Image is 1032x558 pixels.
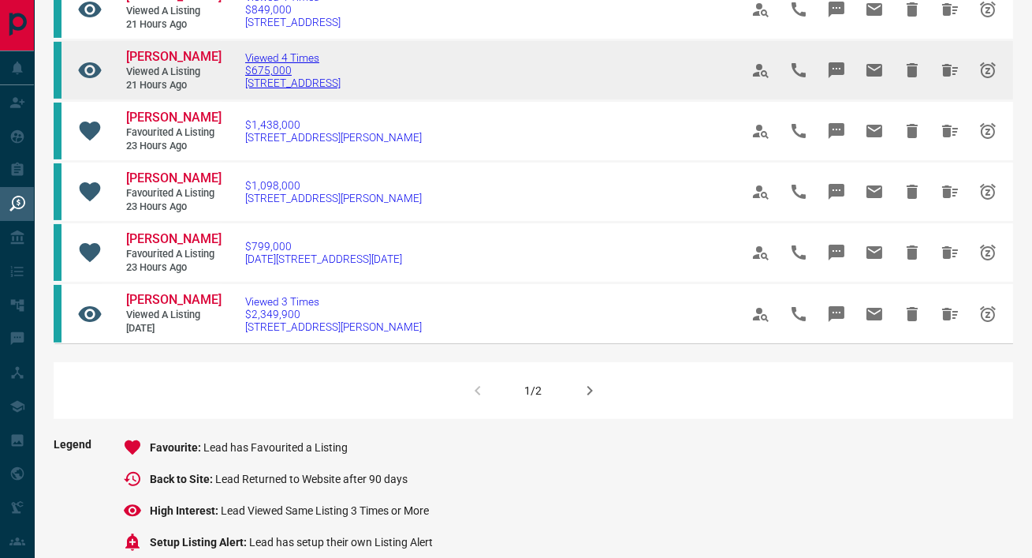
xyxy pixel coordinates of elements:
[245,51,341,64] span: Viewed 4 Times
[969,112,1007,150] span: Snooze
[245,320,422,333] span: [STREET_ADDRESS][PERSON_NAME]
[126,170,221,187] a: [PERSON_NAME]
[126,187,221,200] span: Favourited a Listing
[54,163,61,220] div: condos.ca
[126,110,222,125] span: [PERSON_NAME]
[126,231,221,248] a: [PERSON_NAME]
[855,173,893,211] span: Email
[245,308,422,320] span: $2,349,900
[126,49,221,66] a: [PERSON_NAME]
[126,170,222,185] span: [PERSON_NAME]
[150,473,215,485] span: Back to Site
[893,295,931,333] span: Hide
[855,51,893,89] span: Email
[126,292,221,309] a: [PERSON_NAME]
[818,51,855,89] span: Message
[126,18,221,32] span: 21 hours ago
[855,112,893,150] span: Email
[525,384,542,397] div: 1/2
[245,118,422,131] span: $1,438,000
[126,200,221,214] span: 23 hours ago
[126,66,221,79] span: Viewed a Listing
[742,112,780,150] span: View Profile
[126,110,221,126] a: [PERSON_NAME]
[126,322,221,335] span: [DATE]
[245,240,402,265] a: $799,000[DATE][STREET_ADDRESS][DATE]
[893,51,931,89] span: Hide
[893,173,931,211] span: Hide
[931,51,969,89] span: Hide All from Scott Borden
[126,49,222,64] span: [PERSON_NAME]
[245,240,402,253] span: $799,000
[969,51,1007,89] span: Snooze
[969,173,1007,211] span: Snooze
[54,285,61,342] div: condos.ca
[203,441,348,454] span: Lead has Favourited a Listing
[126,79,221,92] span: 21 hours ago
[780,234,818,272] span: Call
[245,131,422,144] span: [STREET_ADDRESS][PERSON_NAME]
[245,253,402,265] span: [DATE][STREET_ADDRESS][DATE]
[126,261,221,275] span: 23 hours ago
[126,140,221,153] span: 23 hours ago
[126,248,221,261] span: Favourited a Listing
[221,504,429,517] span: Lead Viewed Same Listing 3 Times or More
[126,292,222,307] span: [PERSON_NAME]
[126,309,221,322] span: Viewed a Listing
[54,42,61,99] div: condos.ca
[245,77,341,89] span: [STREET_ADDRESS]
[931,295,969,333] span: Hide All from Chris White
[818,173,855,211] span: Message
[245,295,422,308] span: Viewed 3 Times
[245,179,422,204] a: $1,098,000[STREET_ADDRESS][PERSON_NAME]
[893,112,931,150] span: Hide
[245,3,341,16] span: $849,000
[54,224,61,281] div: condos.ca
[855,295,893,333] span: Email
[245,192,422,204] span: [STREET_ADDRESS][PERSON_NAME]
[245,16,341,28] span: [STREET_ADDRESS]
[780,173,818,211] span: Call
[931,234,969,272] span: Hide All from Al Valente
[969,295,1007,333] span: Snooze
[818,112,855,150] span: Message
[893,234,931,272] span: Hide
[245,179,422,192] span: $1,098,000
[780,51,818,89] span: Call
[818,234,855,272] span: Message
[126,231,222,246] span: [PERSON_NAME]
[780,295,818,333] span: Call
[245,64,341,77] span: $675,000
[742,51,780,89] span: View Profile
[742,295,780,333] span: View Profile
[931,112,969,150] span: Hide All from Al Valente
[742,173,780,211] span: View Profile
[931,173,969,211] span: Hide All from Al Valente
[126,5,221,18] span: Viewed a Listing
[126,126,221,140] span: Favourited a Listing
[150,441,203,454] span: Favourite
[742,234,780,272] span: View Profile
[150,536,249,549] span: Setup Listing Alert
[855,234,893,272] span: Email
[245,295,422,333] a: Viewed 3 Times$2,349,900[STREET_ADDRESS][PERSON_NAME]
[780,112,818,150] span: Call
[54,103,61,159] div: condos.ca
[249,536,433,549] span: Lead has setup their own Listing Alert
[150,504,221,517] span: High Interest
[215,473,408,485] span: Lead Returned to Website after 90 days
[245,51,341,89] a: Viewed 4 Times$675,000[STREET_ADDRESS]
[969,234,1007,272] span: Snooze
[245,118,422,144] a: $1,438,000[STREET_ADDRESS][PERSON_NAME]
[818,295,855,333] span: Message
